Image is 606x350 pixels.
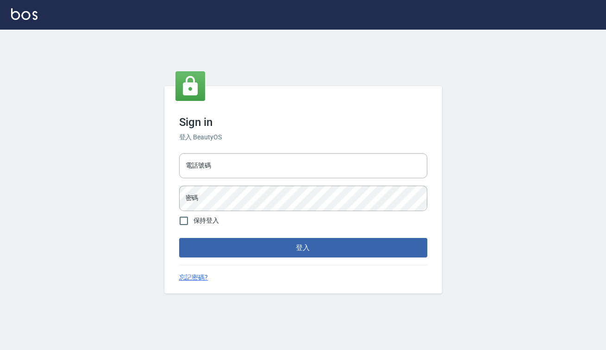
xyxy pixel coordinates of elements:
h6: 登入 BeautyOS [179,132,427,142]
h3: Sign in [179,116,427,129]
span: 保持登入 [194,216,219,225]
button: 登入 [179,238,427,257]
a: 忘記密碼? [179,273,208,282]
img: Logo [11,8,37,20]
